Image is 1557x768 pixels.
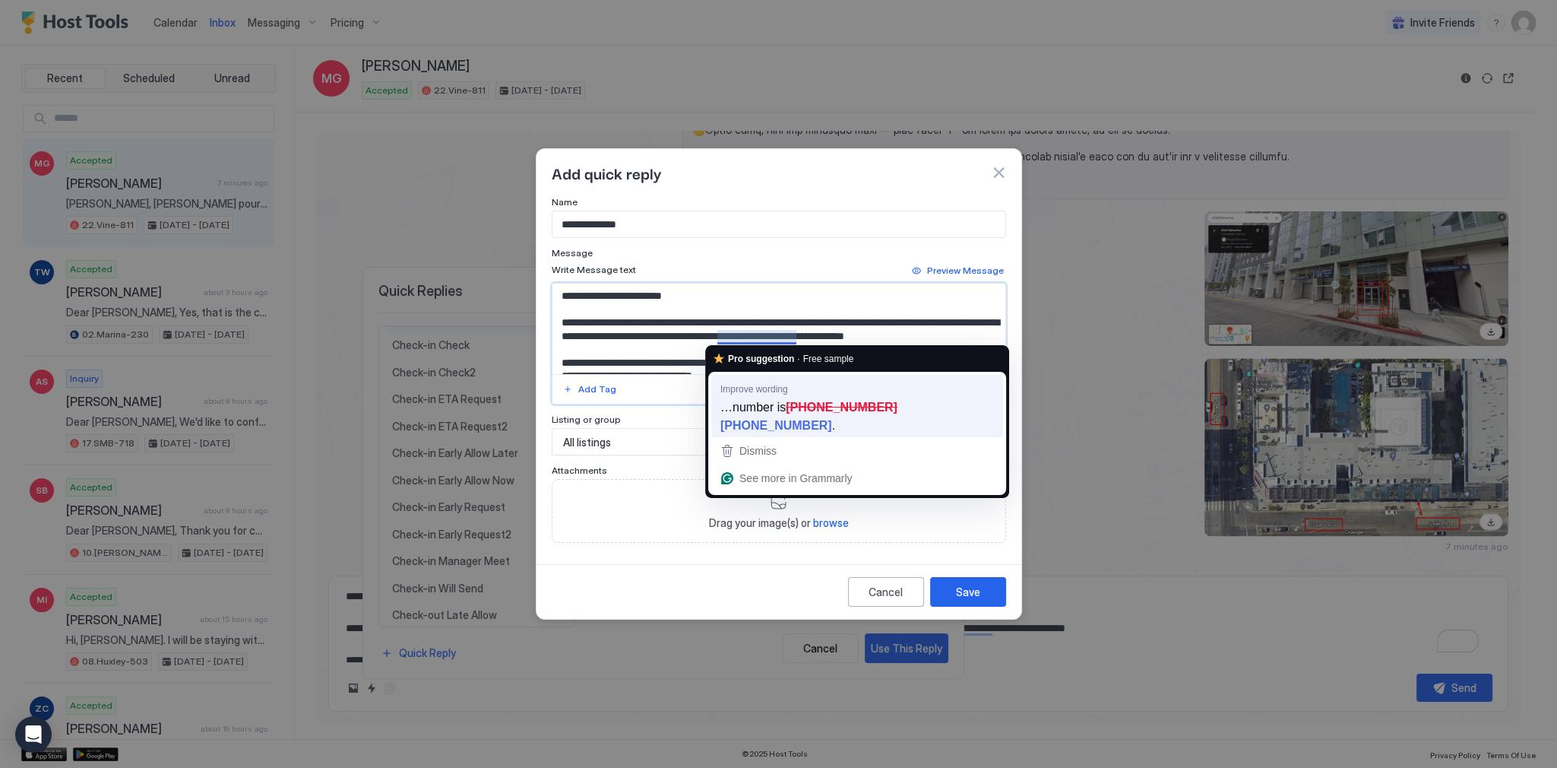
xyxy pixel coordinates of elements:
span: Message [552,247,593,259]
span: All listings [563,436,611,449]
span: Drag your image(s) or [709,516,849,530]
div: Open Intercom Messenger [15,716,52,753]
div: Add Tag [578,382,616,396]
div: Preview Message [927,264,1004,278]
button: Add Tag [561,380,619,398]
span: Listing or group [552,414,621,425]
button: Preview Message [910,262,1006,280]
span: Write Message text [552,264,636,275]
button: Cancel [848,577,924,607]
button: Save [930,577,1006,607]
div: Save [956,584,980,600]
span: Attachments [552,465,607,476]
input: Input Field [552,211,1005,237]
span: Name [552,196,578,208]
span: browse [813,516,849,529]
div: Cancel [869,584,903,600]
textarea: To enrich screen reader interactions, please activate Accessibility in Grammarly extension settings [552,284,1006,373]
span: Add quick reply [552,161,662,184]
